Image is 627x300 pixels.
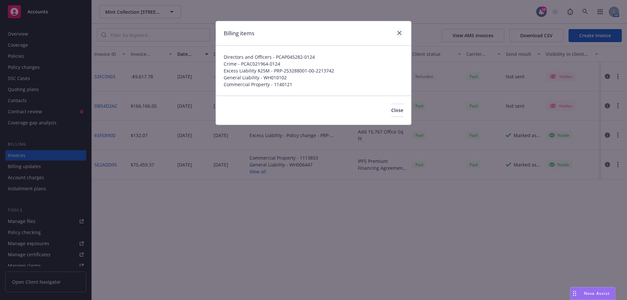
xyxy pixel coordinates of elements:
[224,29,254,38] h1: Billing items
[224,54,403,60] span: Directors and Officers - PCAP045282-0124
[391,107,403,113] span: Close
[571,287,579,300] div: Drag to move
[570,287,615,300] button: Nova Assist
[395,29,403,37] a: close
[224,81,403,88] span: Commercial Property - 1140121
[391,104,403,117] button: Close
[224,60,403,67] span: Crime - PCAC021964-0124
[584,291,610,296] span: Nova Assist
[224,67,403,74] span: Excess Liability $25M - PRP-253288001-00-2213742
[224,74,403,81] span: General Liability - WH010102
